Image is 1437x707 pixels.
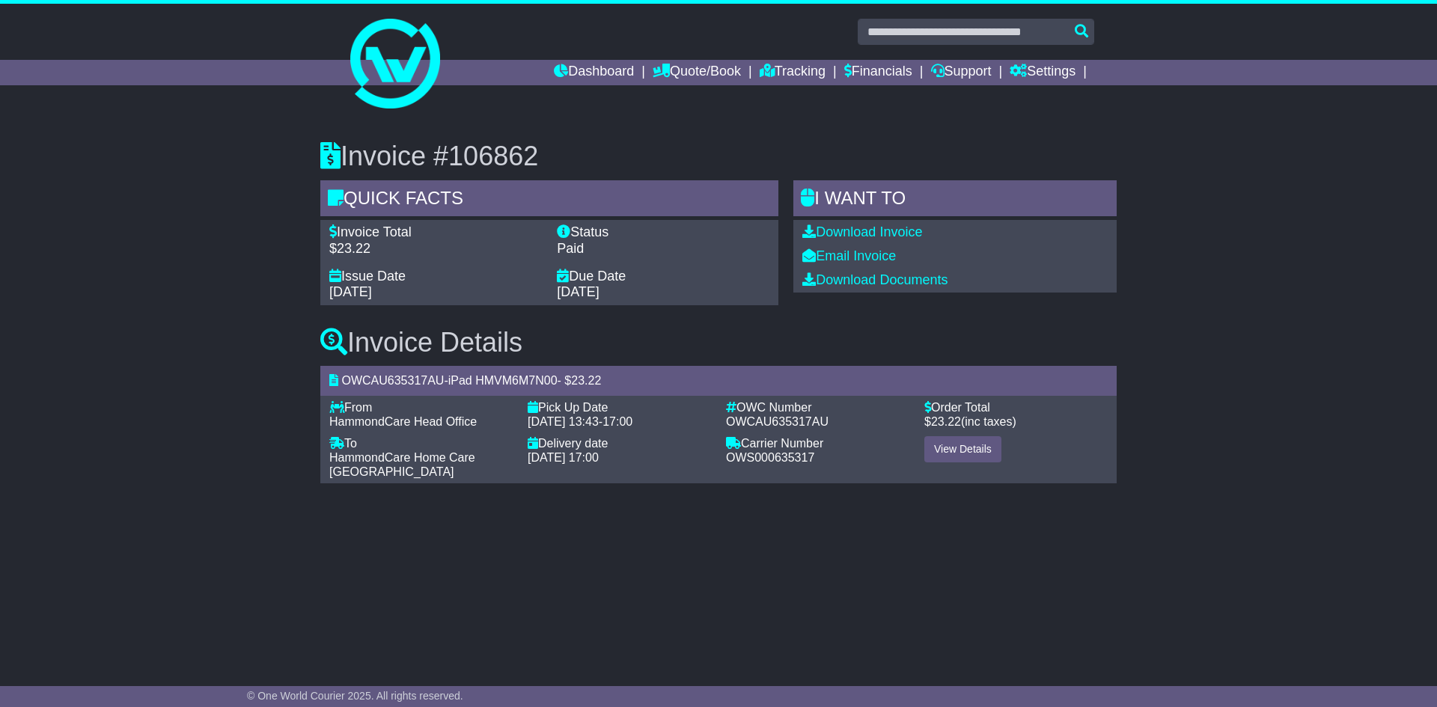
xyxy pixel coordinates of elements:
[802,224,922,239] a: Download Invoice
[726,415,829,428] span: OWCAU635317AU
[802,272,948,287] a: Download Documents
[329,400,513,414] div: From
[329,269,542,285] div: Issue Date
[528,451,599,464] span: [DATE] 17:00
[557,241,769,257] div: Paid
[602,415,632,428] span: 17:00
[320,141,1117,171] h3: Invoice #106862
[320,366,1117,395] div: - - $
[931,60,992,85] a: Support
[793,180,1117,221] div: I WANT to
[802,248,896,263] a: Email Invoice
[329,451,475,478] span: HammondCare Home Care [GEOGRAPHIC_DATA]
[924,414,1108,429] div: $ (inc taxes)
[726,400,909,414] div: OWC Number
[329,284,542,301] div: [DATE]
[320,180,778,221] div: Quick Facts
[557,224,769,241] div: Status
[571,374,601,387] span: 23.22
[329,436,513,450] div: To
[448,374,558,387] span: iPad HMVM6M7N00
[557,284,769,301] div: [DATE]
[554,60,634,85] a: Dashboard
[653,60,741,85] a: Quote/Book
[528,414,711,429] div: -
[726,451,814,464] span: OWS000635317
[557,269,769,285] div: Due Date
[844,60,912,85] a: Financials
[320,328,1117,358] h3: Invoice Details
[329,241,542,257] div: $23.22
[341,374,444,387] span: OWCAU635317AU
[528,400,711,414] div: Pick Up Date
[528,436,711,450] div: Delivery date
[931,415,961,428] span: 23.22
[329,224,542,241] div: Invoice Total
[1010,60,1076,85] a: Settings
[726,436,909,450] div: Carrier Number
[329,415,477,428] span: HammondCare Head Office
[760,60,826,85] a: Tracking
[528,415,599,428] span: [DATE] 13:43
[924,400,1108,414] div: Order Total
[924,436,1001,462] a: View Details
[247,690,463,702] span: © One World Courier 2025. All rights reserved.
